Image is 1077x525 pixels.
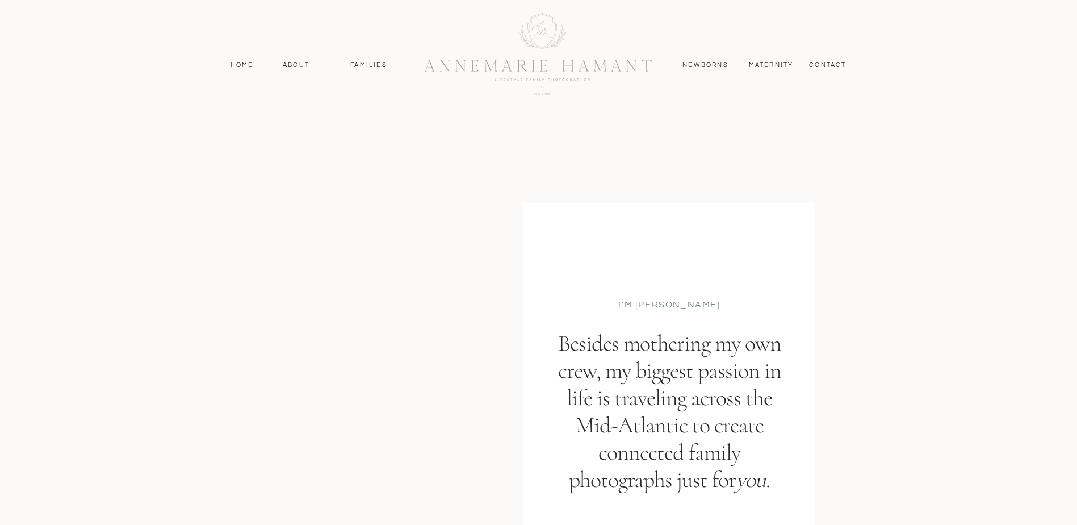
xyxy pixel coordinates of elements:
[225,60,259,70] a: Home
[678,60,733,70] a: Newborns
[343,60,395,70] a: Families
[618,298,721,310] p: I'M [PERSON_NAME]
[803,60,853,70] a: contact
[749,60,793,70] a: MAternity
[280,60,313,70] a: About
[736,466,766,493] i: you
